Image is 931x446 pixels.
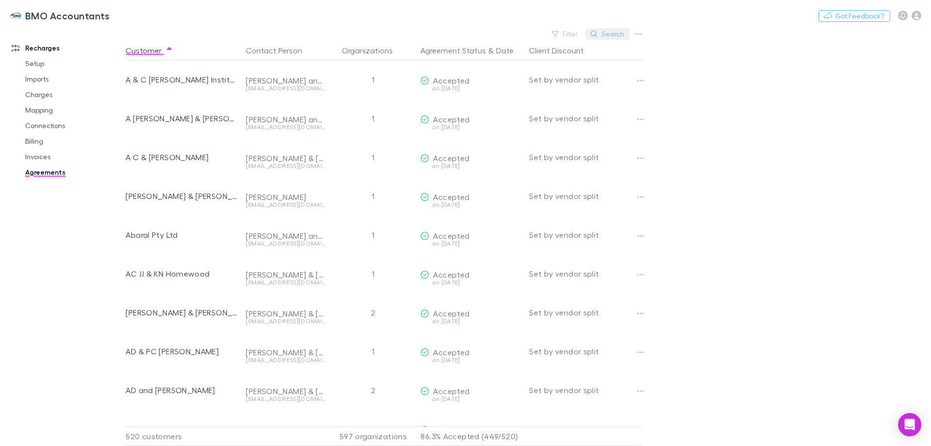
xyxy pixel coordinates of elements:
[342,41,404,60] button: Organizations
[126,177,238,215] div: [PERSON_NAME] & [PERSON_NAME]
[246,357,325,363] div: [EMAIL_ADDRESS][DOMAIN_NAME]
[126,60,238,99] div: A & C [PERSON_NAME] Institute of Biochemic Medicine
[329,293,417,332] div: 2
[420,280,521,285] div: on [DATE]
[246,241,325,247] div: [EMAIL_ADDRESS][DOMAIN_NAME]
[433,115,469,124] span: Accepted
[420,427,521,446] p: 86.3% Accepted (449/520)
[329,371,417,410] div: 2
[433,386,469,396] span: Accepted
[246,309,325,318] div: [PERSON_NAME] & [PERSON_NAME]
[420,163,521,169] div: on [DATE]
[329,427,417,446] div: 597 organizations
[126,254,238,293] div: AC JJ & KN Homewood
[529,215,642,254] div: Set by vendor split
[16,102,131,118] a: Mapping
[420,85,521,91] div: on [DATE]
[529,332,642,371] div: Set by vendor split
[246,270,325,280] div: [PERSON_NAME] & [PERSON_NAME]
[433,192,469,201] span: Accepted
[246,163,325,169] div: [EMAIL_ADDRESS][DOMAIN_NAME]
[420,241,521,247] div: on [DATE]
[16,149,131,165] a: Invoices
[433,309,469,318] span: Accepted
[246,41,314,60] button: Contact Person
[126,427,242,446] div: 520 customers
[246,231,325,241] div: [PERSON_NAME] and [PERSON_NAME]
[246,153,325,163] div: [PERSON_NAME] & [PERSON_NAME]
[529,138,642,177] div: Set by vendor split
[246,318,325,324] div: [EMAIL_ADDRESS][DOMAIN_NAME]
[420,202,521,208] div: on [DATE]
[586,28,630,40] button: Search
[329,215,417,254] div: 1
[16,71,131,87] a: Imports
[529,60,642,99] div: Set by vendor split
[529,177,642,215] div: Set by vendor split
[529,41,595,60] button: Client Discount
[420,41,486,60] button: Agreement Status
[898,413,921,436] div: Open Intercom Messenger
[246,192,325,202] div: [PERSON_NAME]
[246,425,325,435] div: [PERSON_NAME] and [PERSON_NAME]
[126,41,173,60] button: Customer
[16,133,131,149] a: Billing
[2,40,131,56] a: Recharges
[246,124,325,130] div: [EMAIL_ADDRESS][DOMAIN_NAME]
[420,318,521,324] div: on [DATE]
[16,87,131,102] a: Charges
[547,28,584,40] button: Filter
[420,396,521,402] div: on [DATE]
[246,85,325,91] div: [EMAIL_ADDRESS][DOMAIN_NAME]
[329,138,417,177] div: 1
[246,202,325,208] div: [EMAIL_ADDRESS][DOMAIN_NAME]
[126,99,238,138] div: A [PERSON_NAME] & [PERSON_NAME]
[329,177,417,215] div: 1
[126,371,238,410] div: AD and [PERSON_NAME]
[433,231,469,240] span: Accepted
[433,347,469,357] span: Accepted
[246,347,325,357] div: [PERSON_NAME] & [PERSON_NAME]
[433,76,469,85] span: Accepted
[246,280,325,285] div: [EMAIL_ADDRESS][DOMAIN_NAME]
[329,332,417,371] div: 1
[433,153,469,163] span: Accepted
[126,138,238,177] div: A C & [PERSON_NAME]
[25,10,110,21] h3: BMO Accountants
[16,165,131,180] a: Agreements
[10,10,21,21] img: BMO Accountants's Logo
[329,99,417,138] div: 1
[126,332,238,371] div: AD & PC [PERSON_NAME]
[246,396,325,402] div: [EMAIL_ADDRESS][DOMAIN_NAME]
[819,10,890,22] button: Got Feedback?
[433,270,469,279] span: Accepted
[4,4,116,27] a: BMO Accountants
[246,115,325,124] div: [PERSON_NAME] and [PERSON_NAME]
[329,60,417,99] div: 1
[420,124,521,130] div: on [DATE]
[496,41,514,60] button: Date
[16,56,131,71] a: Setup
[329,254,417,293] div: 1
[246,386,325,396] div: [PERSON_NAME] & [PERSON_NAME]
[126,215,238,254] div: Abaral Pty Ltd
[16,118,131,133] a: Connections
[529,254,642,293] div: Set by vendor split
[420,41,521,60] div: &
[246,76,325,85] div: [PERSON_NAME] and [PERSON_NAME]
[529,293,642,332] div: Set by vendor split
[420,357,521,363] div: on [DATE]
[433,425,469,434] span: Accepted
[529,371,642,410] div: Set by vendor split
[529,99,642,138] div: Set by vendor split
[126,293,238,332] div: [PERSON_NAME] & [PERSON_NAME] Family Trust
